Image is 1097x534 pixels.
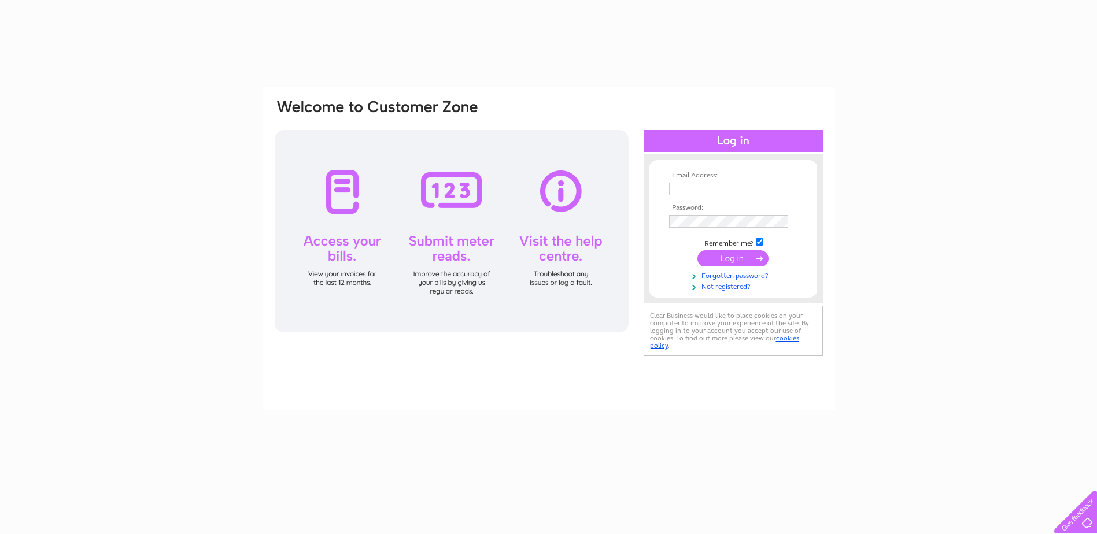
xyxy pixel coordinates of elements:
[650,334,799,350] a: cookies policy
[666,236,800,248] td: Remember me?
[697,250,769,266] input: Submit
[669,280,800,291] a: Not registered?
[666,172,800,180] th: Email Address:
[666,204,800,212] th: Password:
[669,269,800,280] a: Forgotten password?
[644,306,823,356] div: Clear Business would like to place cookies on your computer to improve your experience of the sit...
